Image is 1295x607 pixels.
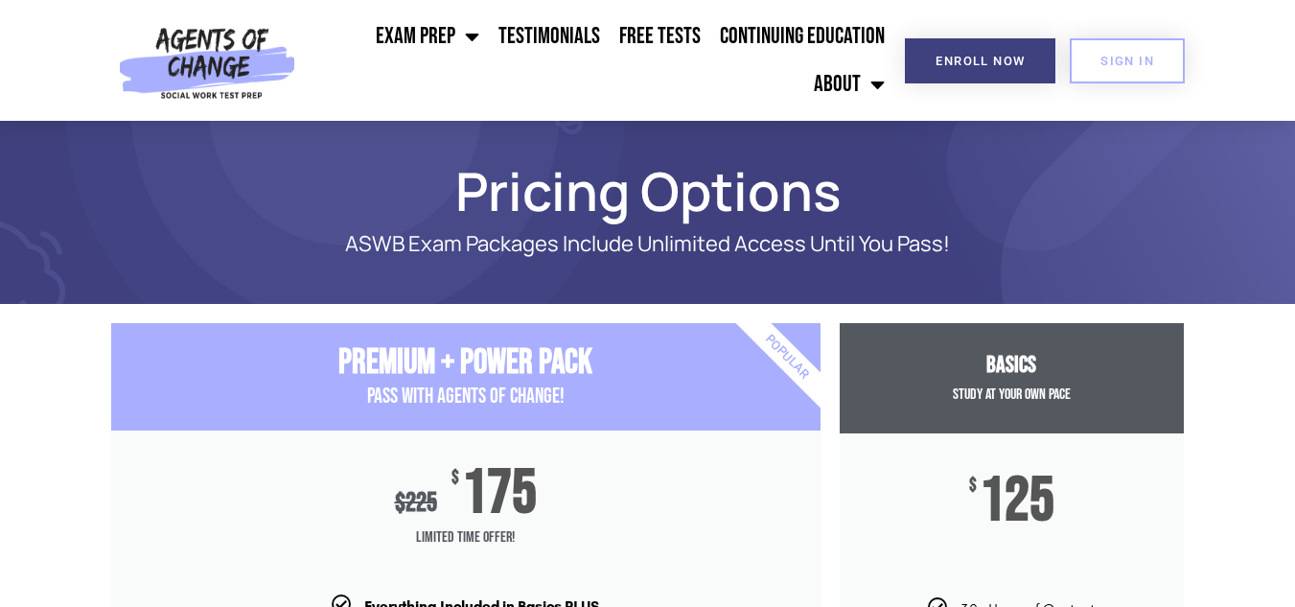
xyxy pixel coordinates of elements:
p: ASWB Exam Packages Include Unlimited Access Until You Pass! [178,232,1118,256]
span: $ [969,477,977,496]
span: Study at your Own Pace [953,385,1071,404]
h3: Basics [840,352,1184,380]
a: SIGN IN [1070,38,1185,83]
h3: Premium + Power Pack [111,342,821,384]
span: Enroll Now [936,55,1025,67]
span: Limited Time Offer! [111,519,821,557]
span: 125 [980,477,1054,526]
a: Exam Prep [366,12,489,60]
a: Testimonials [489,12,610,60]
a: Free Tests [610,12,710,60]
div: Popular [676,246,897,468]
a: About [804,60,894,108]
div: 225 [395,487,437,519]
span: 175 [462,469,537,519]
h1: Pricing Options [102,169,1194,213]
span: $ [451,469,459,488]
a: Enroll Now [905,38,1055,83]
nav: Menu [304,12,895,108]
span: $ [395,487,405,519]
a: Continuing Education [710,12,894,60]
span: SIGN IN [1100,55,1154,67]
span: PASS with AGENTS OF CHANGE! [367,384,565,409]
